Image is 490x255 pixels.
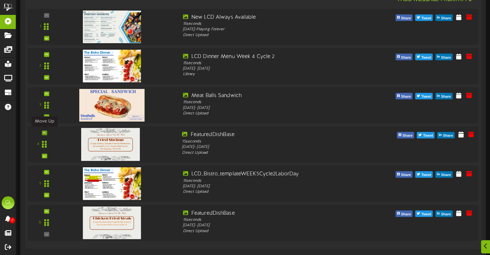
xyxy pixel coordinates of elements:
[436,15,453,21] button: Share
[400,54,412,61] span: Share
[420,172,433,179] span: Tweet
[395,210,412,217] button: Share
[183,210,361,217] div: FeaturedDishBase
[395,93,412,99] button: Share
[183,21,361,26] div: 15 seconds
[440,172,452,179] span: Share
[183,105,361,111] div: [DATE] - [DATE]
[182,144,362,150] div: [DATE] - [DATE]
[437,132,455,138] button: Share
[81,128,140,161] img: 25780b43-daa7-456b-b159-6b2f86bc956e.jpg
[400,211,412,218] span: Share
[79,89,145,121] img: ef9ee4ea-9246-4800-9b5f-777e6fc6fc7d.png
[436,210,453,217] button: Share
[415,15,433,21] button: Tweet
[436,171,453,178] button: Share
[395,171,412,178] button: Share
[182,131,362,139] div: FeaturedDishBase
[440,54,452,61] span: Share
[395,15,412,21] button: Share
[83,10,141,43] img: 80861336-ff4b-4889-a4ee-da0f6969b083.jpg
[183,92,361,99] div: Meat Balls Sandwich
[39,220,41,225] div: 6
[415,210,433,217] button: Tweet
[420,15,433,22] span: Tweet
[183,60,361,66] div: 15 seconds
[415,54,433,60] button: Tweet
[183,223,361,228] div: [DATE] - [DATE]
[83,167,141,200] img: 673887ac-9f5d-4257-ba22-55f55690e06d.jpg
[183,111,361,116] div: Direct Upload
[395,54,412,60] button: Share
[183,217,361,222] div: 15 seconds
[440,211,452,218] span: Share
[442,132,454,139] span: Share
[422,132,434,139] span: Tweet
[183,14,361,21] div: New LCD Always Available
[401,132,414,139] span: Share
[2,196,14,209] div: GL
[400,172,412,179] span: Share
[415,171,433,178] button: Tweet
[183,183,361,189] div: [DATE] - [DATE]
[420,93,433,100] span: Tweet
[183,32,361,38] div: Direct Upload
[183,178,361,183] div: 15 seconds
[400,93,412,100] span: Share
[183,100,361,105] div: 15 seconds
[183,228,361,234] div: Direct Upload
[83,206,141,239] img: 377ae702-549a-488a-9296-6f2ec22fa149.jpg
[83,50,141,82] img: 23cd636c-7946-4bd7-8ff8-b99233b6ae0c.jpg
[183,171,361,178] div: LCD_Bistro_templateWEEK5Cycle2LaborDay
[417,132,435,138] button: Tweet
[420,211,433,218] span: Tweet
[436,93,453,99] button: Share
[397,132,414,138] button: Share
[440,15,452,22] span: Share
[9,217,15,223] span: 0
[182,150,362,156] div: Direct Upload
[400,15,412,22] span: Share
[182,139,362,144] div: 15 seconds
[415,93,433,99] button: Tweet
[440,93,452,100] span: Share
[183,27,361,32] div: [DATE] - Playing Forever
[183,53,361,60] div: LCD Dinner Menu Week 4 Cycle 2
[183,189,361,194] div: Direct Upload
[183,72,361,77] div: Library
[420,54,433,61] span: Tweet
[183,66,361,71] div: [DATE] - [DATE]
[436,54,453,60] button: Share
